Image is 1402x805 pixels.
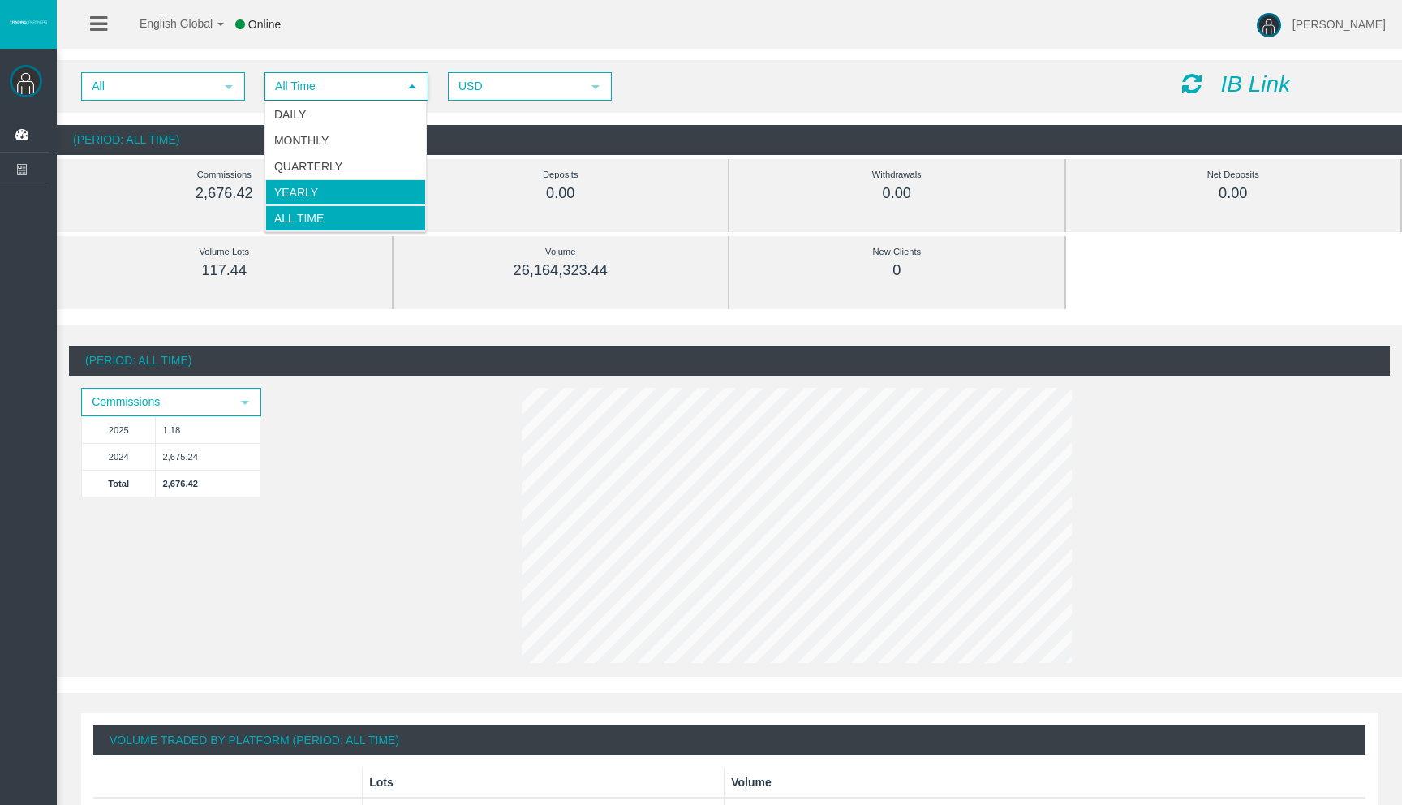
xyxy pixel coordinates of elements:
th: Lots [363,768,725,798]
span: All [83,74,214,99]
li: Monthly [265,127,426,153]
i: Reload Dashboard [1182,72,1202,95]
td: 2,676.42 [156,470,260,497]
div: Volume Traded By Platform (Period: All Time) [93,725,1365,755]
div: Net Deposits [1103,166,1365,184]
div: Volume Lots [93,243,355,261]
span: All Time [266,74,398,99]
span: select [406,80,419,93]
div: (Period: All Time) [57,125,1402,155]
li: Daily [265,101,426,127]
th: Volume [725,768,1365,798]
td: 1.18 [156,416,260,443]
div: Deposits [430,166,692,184]
div: 117.44 [93,261,355,280]
img: user-image [1257,13,1281,37]
img: logo.svg [8,19,49,25]
span: English Global [118,17,213,30]
li: All Time [265,205,426,231]
span: Online [248,18,281,31]
div: Withdrawals [766,166,1028,184]
li: Quarterly [265,153,426,179]
div: 2,676.42 [93,184,355,203]
span: select [222,80,235,93]
td: 2025 [82,416,156,443]
div: (Period: All Time) [69,346,1390,376]
span: select [589,80,602,93]
div: 0.00 [430,184,692,203]
td: 2,675.24 [156,443,260,470]
div: Commissions [93,166,355,184]
div: 0 [766,261,1028,280]
td: 2024 [82,443,156,470]
span: select [239,396,252,409]
div: New Clients [766,243,1028,261]
td: Total [82,470,156,497]
div: Volume [430,243,692,261]
li: Yearly [265,179,426,205]
span: USD [449,74,581,99]
i: IB Link [1221,71,1291,97]
span: Commissions [83,390,230,415]
span: [PERSON_NAME] [1292,18,1386,31]
div: 26,164,323.44 [430,261,692,280]
div: 0.00 [766,184,1028,203]
div: 0.00 [1103,184,1365,203]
